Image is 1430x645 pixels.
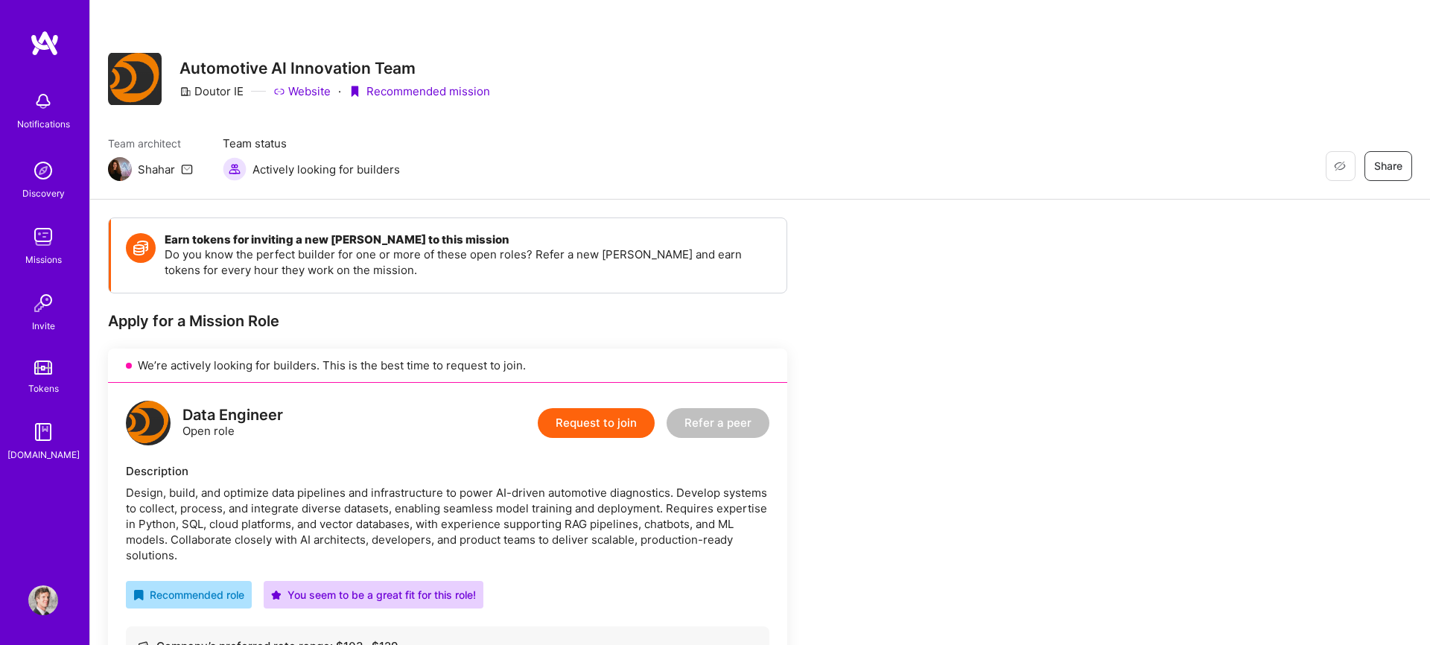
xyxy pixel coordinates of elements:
img: Team Architect [108,157,132,181]
div: Description [126,463,769,479]
div: Notifications [17,116,70,132]
span: Actively looking for builders [252,162,400,177]
img: Actively looking for builders [223,157,247,181]
div: Doutor IE [179,83,244,99]
i: icon RecommendedBadge [133,590,144,600]
div: Recommended mission [349,83,490,99]
div: Apply for a Mission Role [108,311,787,331]
div: Recommended role [133,587,244,603]
img: User Avatar [28,585,58,615]
span: Share [1374,159,1402,174]
img: logo [30,30,60,57]
p: Do you know the perfect builder for one or more of these open roles? Refer a new [PERSON_NAME] an... [165,247,772,278]
div: You seem to be a great fit for this role! [271,587,476,603]
div: Discovery [22,185,65,201]
div: Invite [32,318,55,334]
img: logo [126,401,171,445]
img: Token icon [126,233,156,263]
i: icon PurpleRibbon [349,86,360,98]
div: Open role [182,407,283,439]
div: · [338,83,341,99]
img: tokens [34,360,52,375]
button: Request to join [538,408,655,438]
img: Invite [28,288,58,318]
h3: Automotive AI Innovation Team [179,59,490,77]
div: Design, build, and optimize data pipelines and infrastructure to power AI-driven automotive diagn... [126,485,769,563]
div: Data Engineer [182,407,283,423]
i: icon EyeClosed [1334,160,1346,172]
a: Website [273,83,331,99]
div: Shahar [138,162,175,177]
i: icon CompanyGray [179,86,191,98]
img: teamwork [28,222,58,252]
span: Team architect [108,136,193,151]
div: We’re actively looking for builders. This is the best time to request to join. [108,349,787,383]
span: Team status [223,136,400,151]
div: Missions [25,252,62,267]
button: Refer a peer [667,408,769,438]
div: Tokens [28,381,59,396]
img: Company Logo [108,53,162,105]
h4: Earn tokens for inviting a new [PERSON_NAME] to this mission [165,233,772,247]
img: bell [28,86,58,116]
img: guide book [28,417,58,447]
i: icon Mail [181,163,193,175]
img: discovery [28,156,58,185]
div: [DOMAIN_NAME] [7,447,80,463]
i: icon PurpleStar [271,590,282,600]
button: Share [1364,151,1412,181]
a: User Avatar [25,585,62,615]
